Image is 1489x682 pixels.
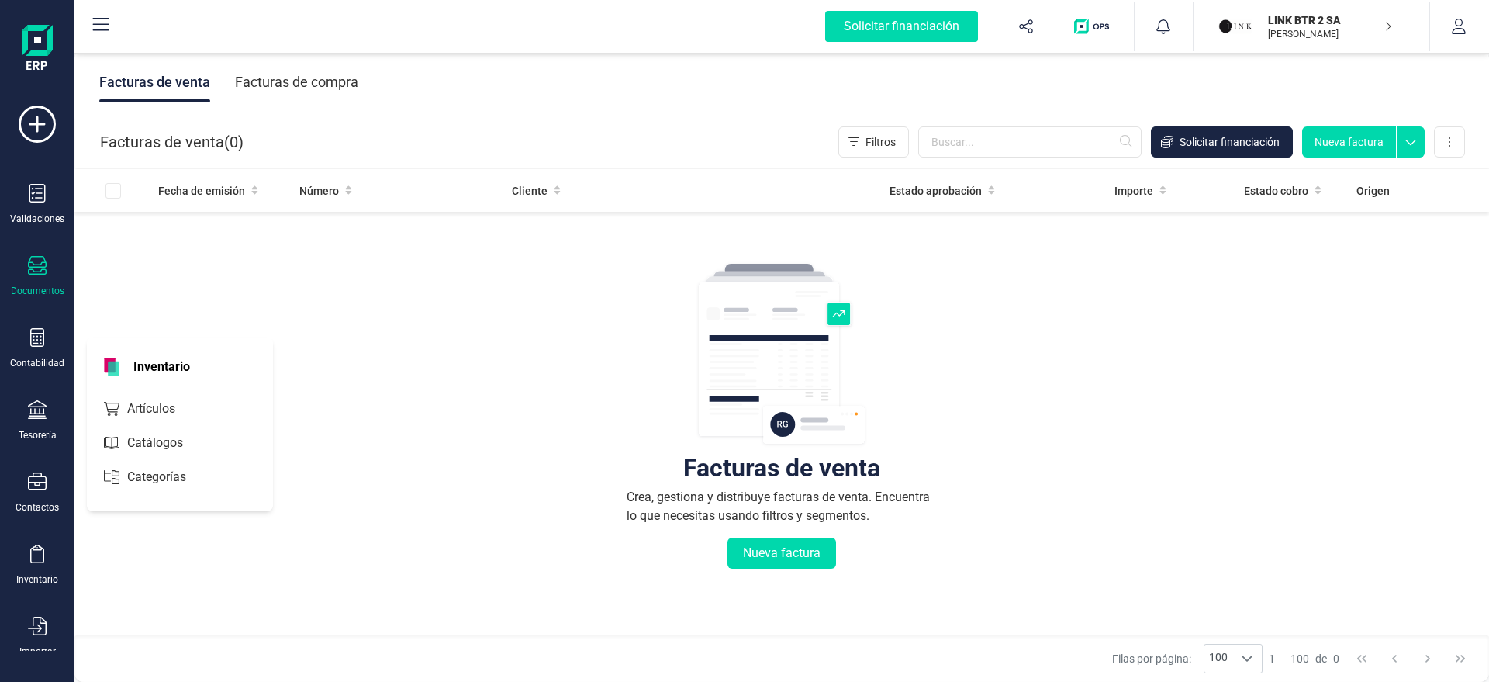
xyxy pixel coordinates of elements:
[512,183,548,199] span: Cliente
[99,62,210,102] div: Facturas de venta
[1112,644,1263,673] div: Filas por página:
[865,134,896,150] span: Filtros
[807,2,997,51] button: Solicitar financiación
[19,646,56,658] div: Importar
[1180,134,1280,150] span: Solicitar financiación
[1413,644,1442,673] button: Next Page
[1269,651,1339,666] div: -
[230,131,238,153] span: 0
[683,460,880,476] div: Facturas de venta
[1204,645,1232,673] span: 100
[11,285,64,297] div: Documentos
[121,434,211,452] span: Catálogos
[1380,644,1409,673] button: Previous Page
[10,357,64,369] div: Contabilidad
[19,429,57,441] div: Tesorería
[124,358,199,376] span: Inventario
[121,400,203,418] span: Artículos
[825,11,978,42] div: Solicitar financiación
[1446,644,1475,673] button: Last Page
[1302,126,1396,158] button: Nueva factura
[1114,183,1153,199] span: Importe
[16,573,58,586] div: Inventario
[22,25,53,74] img: Logo Finanedi
[1268,12,1392,28] p: LINK BTR 2 SA
[299,183,339,199] span: Número
[1218,9,1252,43] img: LI
[1244,183,1308,199] span: Estado cobro
[1290,651,1309,666] span: 100
[918,126,1142,158] input: Buscar...
[1074,19,1115,34] img: Logo de OPS
[1212,2,1411,51] button: LILINK BTR 2 SA[PERSON_NAME]
[1268,28,1392,40] p: [PERSON_NAME]
[890,183,982,199] span: Estado aprobación
[627,488,937,525] div: Crea, gestiona y distribuye facturas de venta. Encuentra lo que necesitas usando filtros y segmen...
[10,213,64,225] div: Validaciones
[727,538,836,569] button: Nueva factura
[100,126,244,158] div: Facturas de venta ( )
[235,62,358,102] div: Facturas de compra
[1269,651,1275,666] span: 1
[16,501,59,514] div: Contactos
[1151,126,1293,158] button: Solicitar financiación
[1333,651,1339,666] span: 0
[1356,183,1390,199] span: Origen
[1347,644,1377,673] button: First Page
[158,183,245,199] span: Fecha de emisión
[1065,2,1125,51] button: Logo de OPS
[121,468,214,486] span: Categorías
[696,261,867,448] img: img-empty-table.svg
[838,126,909,158] button: Filtros
[1315,651,1327,666] span: de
